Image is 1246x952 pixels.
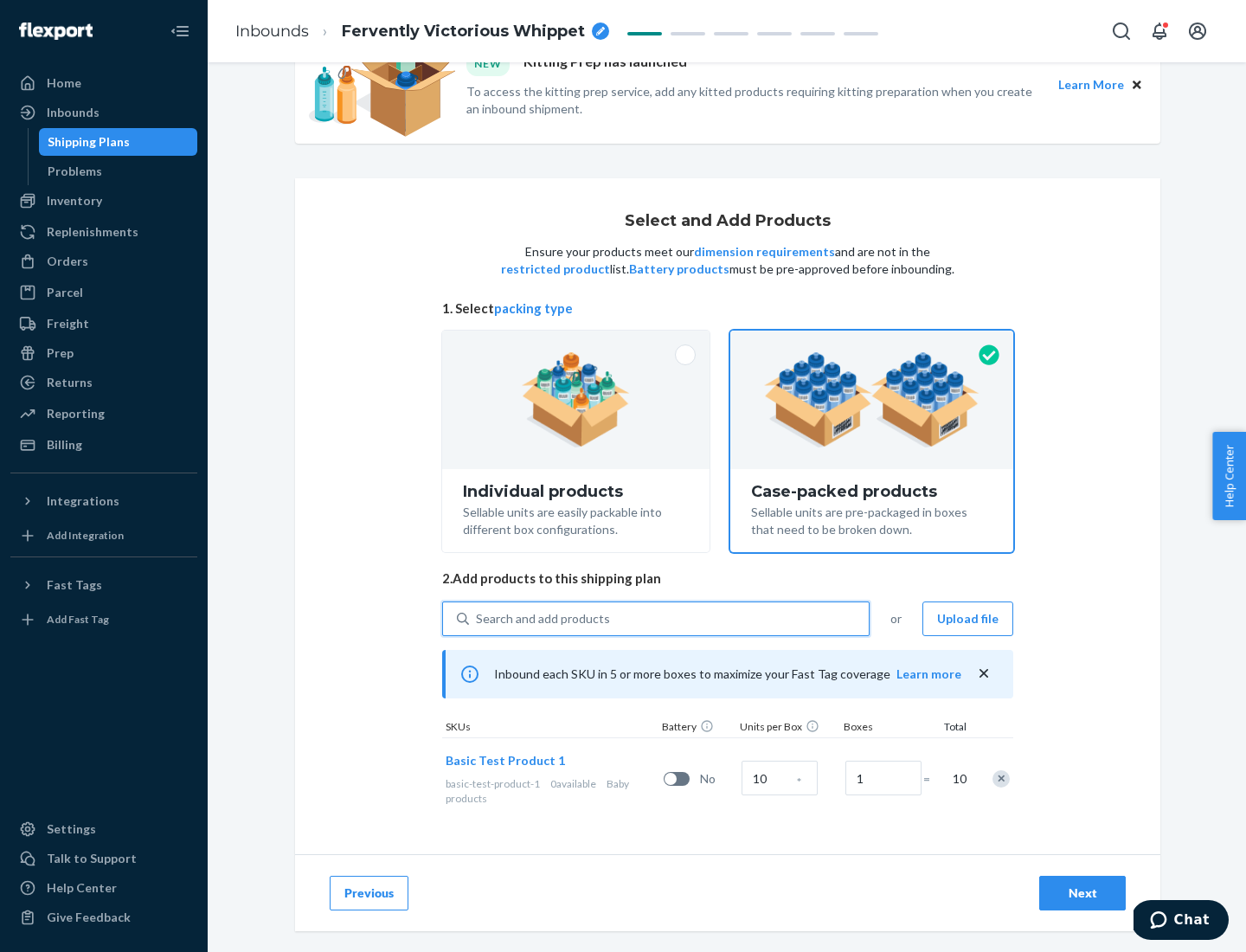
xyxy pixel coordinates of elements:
[736,719,840,737] div: Units per Box
[10,400,197,428] a: Reporting
[10,874,197,902] a: Help Center
[476,610,610,627] div: Search and add products
[47,253,88,270] div: Orders
[47,344,74,362] div: Prep
[890,610,902,627] span: or
[47,528,124,543] div: Add Integration
[442,299,1013,318] span: 1. Select
[47,879,117,897] div: Help Center
[923,770,941,788] span: =
[840,719,927,737] div: Boxes
[1104,14,1139,48] button: Open Search Box
[235,22,309,41] a: Inbounds
[927,719,970,737] div: Total
[10,248,197,275] a: Orders
[1212,432,1246,520] button: Help Center
[10,218,197,246] a: Replenishments
[751,500,992,538] div: Sellable units are pre-packaged in boxes that need to be broken down.
[446,753,565,768] span: Basic Test Product 1
[10,279,197,306] a: Parcel
[47,850,137,867] div: Talk to Support
[463,500,689,538] div: Sellable units are easily packable into different box configurations.
[523,52,687,75] p: Kitting Prep has launched
[47,612,109,627] div: Add Fast Tag
[446,752,565,769] button: Basic Test Product 1
[47,576,102,594] div: Fast Tags
[896,666,961,683] button: Learn more
[466,52,510,75] div: NEW
[751,483,992,500] div: Case-packed products
[922,601,1013,636] button: Upload file
[949,770,967,788] span: 10
[463,483,689,500] div: Individual products
[48,163,102,180] div: Problems
[446,776,657,806] div: Baby products
[499,243,956,278] p: Ensure your products meet our and are not in the list. must be pre-approved before inbounding.
[442,650,1013,698] div: Inbound each SKU in 5 or more boxes to maximize your Fast Tag coverage
[550,777,596,790] span: 0 available
[629,261,729,278] button: Battery products
[10,606,197,634] a: Add Fast Tag
[163,14,197,48] button: Close Navigation
[47,436,82,453] div: Billing
[442,569,1013,588] span: 2. Add products to this shipping plan
[442,719,658,737] div: SKUs
[658,719,736,737] div: Battery
[47,820,96,838] div: Settings
[742,761,818,795] input: Case Quantity
[39,128,198,156] a: Shipping Plans
[1058,75,1124,94] button: Learn More
[330,876,408,910] button: Previous
[1054,884,1111,902] div: Next
[10,845,197,872] button: Talk to Support
[10,99,197,126] a: Inbounds
[222,6,623,57] ol: breadcrumbs
[700,770,735,788] span: No
[10,339,197,367] a: Prep
[1180,14,1215,48] button: Open account menu
[10,522,197,550] a: Add Integration
[764,352,979,447] img: case-pack.59cecea509d18c883b923b81aeac6d0b.png
[10,310,197,338] a: Freight
[992,770,1010,788] div: Remove Item
[446,777,540,790] span: basic-test-product-1
[47,104,100,121] div: Inbounds
[48,133,130,151] div: Shipping Plans
[625,213,831,230] h1: Select and Add Products
[10,369,197,396] a: Returns
[10,69,197,97] a: Home
[1127,75,1146,94] button: Close
[342,21,585,43] span: Fervently Victorious Whippet
[975,665,992,683] button: close
[10,815,197,843] a: Settings
[1142,14,1177,48] button: Open notifications
[47,492,119,510] div: Integrations
[845,761,922,795] input: Number of boxes
[47,74,81,92] div: Home
[501,261,610,278] button: restricted product
[1039,876,1126,910] button: Next
[10,187,197,215] a: Inventory
[10,904,197,931] button: Give Feedback
[47,405,105,422] div: Reporting
[10,487,197,515] button: Integrations
[522,352,630,447] img: individual-pack.facf35554cb0f1810c75b2bd6df2d64e.png
[47,223,138,241] div: Replenishments
[47,315,89,332] div: Freight
[39,158,198,185] a: Problems
[47,374,93,391] div: Returns
[694,243,835,261] button: dimension requirements
[47,284,83,301] div: Parcel
[1134,900,1229,943] iframe: Opens a widget where you can chat to one of our agents
[47,192,102,209] div: Inventory
[10,431,197,459] a: Billing
[19,23,93,40] img: Flexport logo
[10,571,197,599] button: Fast Tags
[466,83,1043,118] p: To access the kitting prep service, add any kitted products requiring kitting preparation when yo...
[47,909,131,926] div: Give Feedback
[494,299,573,318] button: packing type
